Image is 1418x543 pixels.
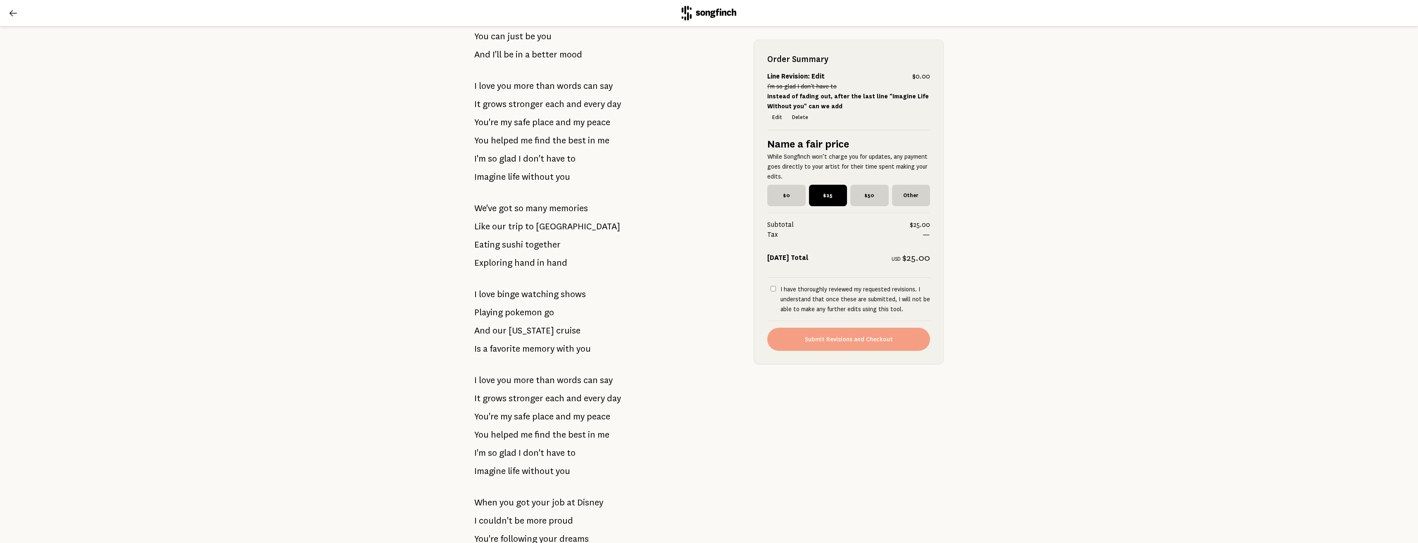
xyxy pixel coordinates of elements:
[525,218,534,235] span: to
[607,390,621,407] span: day
[912,71,930,81] span: $0.00
[767,220,910,230] span: Subtotal
[536,78,555,94] span: than
[514,200,523,217] span: so
[474,78,477,94] span: I
[767,152,930,181] p: While Songfinch won’t charge you for updates, any payment goes directly to your artist for their ...
[514,512,524,529] span: be
[767,230,923,240] span: Tax
[576,341,591,357] span: you
[545,96,564,112] span: each
[532,46,557,63] span: better
[850,185,889,206] span: $50
[492,218,506,235] span: our
[767,83,837,90] s: I'm so glad I don't have to
[497,78,512,94] span: you
[526,200,547,217] span: many
[532,114,554,131] span: place
[474,341,481,357] span: Is
[587,114,610,131] span: peace
[504,46,514,63] span: be
[767,328,930,351] button: Submit Revisions and Checkout
[567,150,576,167] span: to
[600,372,613,388] span: say
[522,341,554,357] span: memory
[497,286,519,302] span: binge
[557,78,581,94] span: words
[583,78,598,94] span: can
[584,96,605,112] span: every
[508,463,520,479] span: life
[767,53,930,65] h2: Order Summary
[514,78,534,94] span: more
[532,494,550,511] span: your
[549,512,573,529] span: proud
[767,112,787,123] button: Edit
[508,169,520,185] span: life
[536,372,555,388] span: than
[771,286,776,291] input: I have thoroughly reviewed my requested revisions. I understand that once these are submitted, I ...
[491,426,519,443] span: helped
[787,112,813,123] button: Delete
[474,200,497,217] span: We've
[525,46,530,63] span: a
[474,96,481,112] span: It
[514,408,530,425] span: safe
[892,256,901,262] span: USD
[561,286,586,302] span: shows
[488,445,497,461] span: so
[767,93,929,110] strong: instead of fading out, after the last line "Imagine Life Without you" can we add
[767,137,930,152] h5: Name a fair price
[809,185,847,206] span: $25
[474,512,477,529] span: I
[525,236,561,253] span: together
[545,390,564,407] span: each
[474,322,490,339] span: And
[600,78,613,94] span: say
[490,341,520,357] span: favorite
[474,408,498,425] span: You're
[479,512,512,529] span: couldn't
[546,445,565,461] span: have
[521,426,533,443] span: me
[526,512,547,529] span: more
[509,96,543,112] span: stronger
[532,408,554,425] span: place
[556,408,571,425] span: and
[479,78,495,94] span: love
[767,185,806,206] span: $0
[492,322,507,339] span: our
[516,494,530,511] span: got
[474,150,486,167] span: I'm
[516,46,523,63] span: in
[597,426,609,443] span: me
[488,150,497,167] span: so
[535,426,550,443] span: find
[556,169,570,185] span: you
[521,132,533,149] span: me
[587,408,610,425] span: peace
[556,114,571,131] span: and
[525,28,535,45] span: be
[509,390,543,407] span: stronger
[583,372,598,388] span: can
[491,28,505,45] span: can
[500,114,512,131] span: my
[483,341,488,357] span: a
[573,408,585,425] span: my
[500,408,512,425] span: my
[556,322,581,339] span: cruise
[557,372,581,388] span: words
[474,463,506,479] span: Imagine
[767,73,825,80] strong: Line Revision: Edit
[507,28,523,45] span: just
[780,284,930,314] p: I have thoroughly reviewed my requested revisions. I understand that once these are submitted, I ...
[474,236,500,253] span: Eating
[568,132,586,149] span: best
[552,426,566,443] span: the
[474,426,489,443] span: You
[474,372,477,388] span: I
[514,114,530,131] span: safe
[523,150,544,167] span: don't
[537,28,552,45] span: you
